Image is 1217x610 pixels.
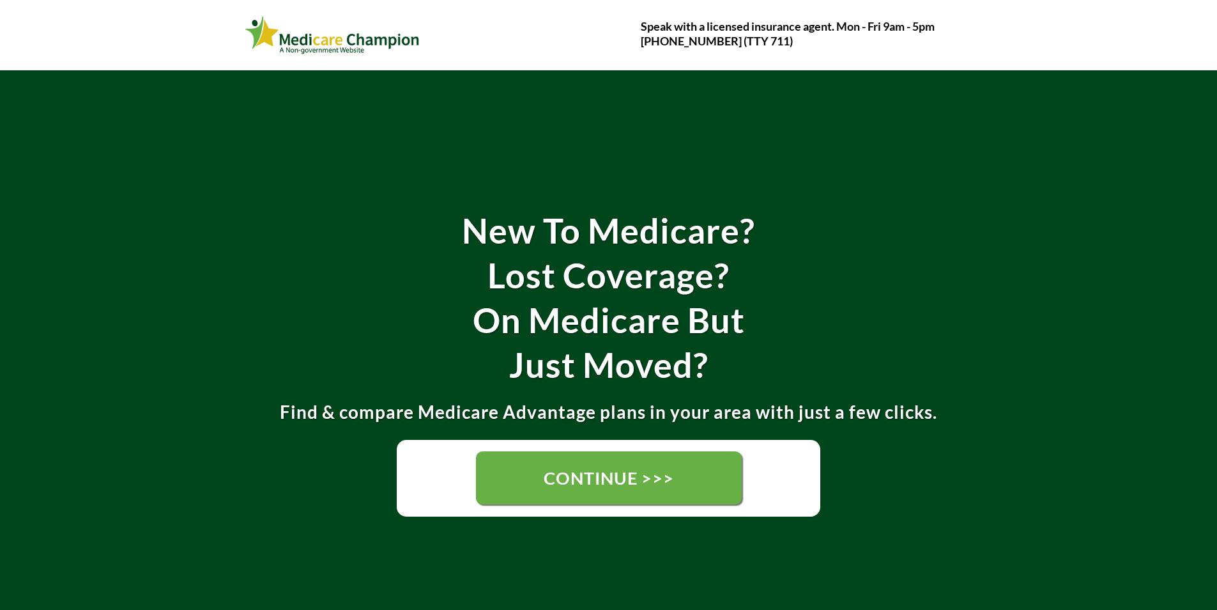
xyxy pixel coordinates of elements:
[544,467,674,489] span: CONTINUE >>>
[476,451,742,504] a: CONTINUE >>>
[509,344,708,386] strong: Just Moved?
[473,299,745,341] strong: On Medicare But
[641,19,935,33] strong: Speak with a licensed insurance agent. Mon - Fri 9am - 5pm
[487,254,730,296] strong: Lost Coverage?
[280,401,937,423] strong: Find & compare Medicare Advantage plans in your area with just a few clicks.
[462,210,755,251] strong: New To Medicare?
[245,13,420,57] img: Webinar
[641,34,793,48] strong: [PHONE_NUMBER] (TTY 711)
